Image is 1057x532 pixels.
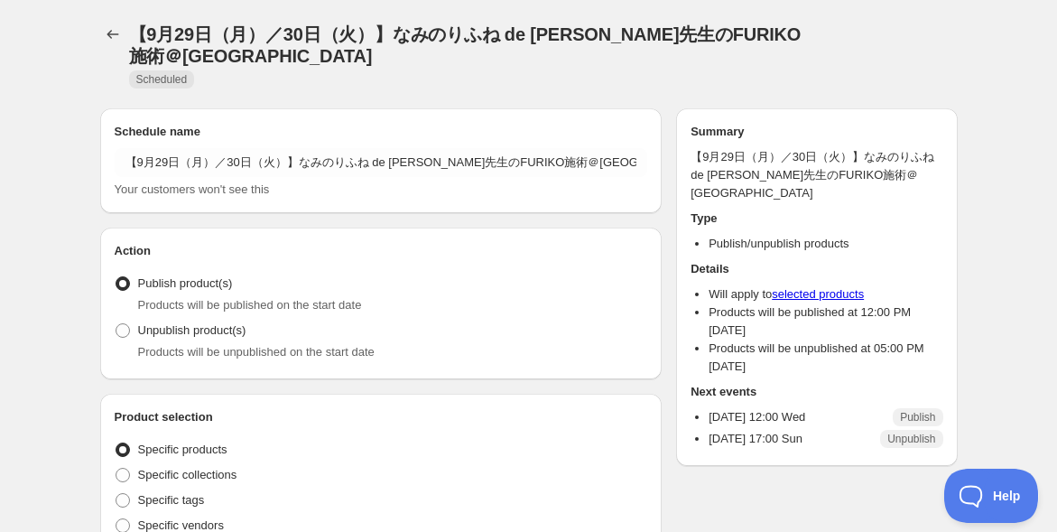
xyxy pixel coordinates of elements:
[129,24,802,66] span: 【9月29日（月）／30日（火）】なみのりふね de [PERSON_NAME]先生のFURIKO施術＠[GEOGRAPHIC_DATA]
[709,408,805,426] p: [DATE] 12:00 Wed
[691,210,942,228] h2: Type
[709,340,942,376] li: Products will be unpublished at 05:00 PM [DATE]
[691,383,942,401] h2: Next events
[138,298,362,312] span: Products will be published on the start date
[100,22,125,47] button: Schedules
[115,182,270,196] span: Your customers won't see this
[900,410,935,425] span: Publish
[138,323,246,337] span: Unpublish product(s)
[691,148,942,202] p: 【9月29日（月）／30日（火）】なみのりふね de [PERSON_NAME]先生のFURIKO施術＠[GEOGRAPHIC_DATA]
[138,468,237,481] span: Specific collections
[138,443,227,456] span: Specific products
[709,430,802,448] p: [DATE] 17:00 Sun
[115,123,648,141] h2: Schedule name
[115,408,648,426] h2: Product selection
[887,432,935,446] span: Unpublish
[138,276,233,290] span: Publish product(s)
[772,287,864,301] a: selected products
[691,123,942,141] h2: Summary
[136,72,188,87] span: Scheduled
[138,345,375,359] span: Products will be unpublished on the start date
[709,235,942,253] li: Publish/unpublish products
[138,518,224,532] span: Specific vendors
[709,303,942,340] li: Products will be published at 12:00 PM [DATE]
[691,260,942,278] h2: Details
[115,242,648,260] h2: Action
[138,493,205,507] span: Specific tags
[709,285,942,303] li: Will apply to
[944,469,1039,523] iframe: Toggle Customer Support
